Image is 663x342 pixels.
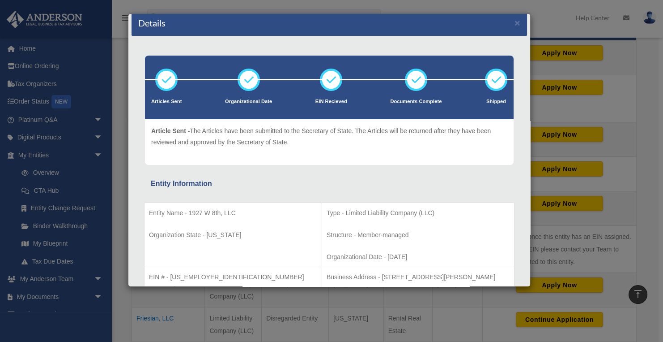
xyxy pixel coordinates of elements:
p: Entity Name - 1927 W 8th, LLC [149,208,317,219]
p: Organization State - [US_STATE] [149,229,317,241]
div: Entity Information [151,177,508,190]
p: Type - Limited Liability Company (LLC) [327,208,510,219]
span: Article Sent - [151,127,190,134]
p: Shipped [485,97,507,106]
button: × [514,18,520,27]
p: Documents Complete [390,97,442,106]
p: Organizational Date [225,97,272,106]
h4: Details [138,17,166,29]
p: Structure - Member-managed [327,229,510,241]
p: Organizational Date - [DATE] [327,251,510,263]
p: EIN # - [US_EMPLOYER_IDENTIFICATION_NUMBER] [149,272,317,283]
p: The Articles have been submitted to the Secretary of State. The Articles will be returned after t... [151,126,507,147]
p: EIN Recieved [315,97,347,106]
p: Business Address - [STREET_ADDRESS][PERSON_NAME] [327,272,510,283]
p: Articles Sent [151,97,182,106]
